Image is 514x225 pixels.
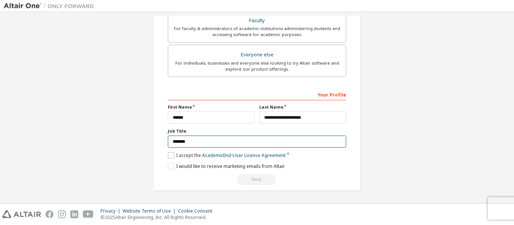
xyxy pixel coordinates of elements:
[168,104,255,110] label: First Name
[168,152,286,159] label: I accept the
[100,208,123,214] div: Privacy
[173,60,341,72] div: For individuals, businesses and everyone else looking to try Altair software and explore our prod...
[168,174,346,185] div: Read and acccept EULA to continue
[4,2,98,10] img: Altair One
[123,208,178,214] div: Website Terms of Use
[46,210,53,218] img: facebook.svg
[83,210,94,218] img: youtube.svg
[168,163,285,169] label: I would like to receive marketing emails from Altair
[168,128,346,134] label: Job Title
[178,208,217,214] div: Cookie Consent
[202,152,286,159] a: Academic End-User License Agreement
[70,210,78,218] img: linkedin.svg
[259,104,346,110] label: Last Name
[173,50,341,60] div: Everyone else
[2,210,41,218] img: altair_logo.svg
[100,214,217,220] p: © 2025 Altair Engineering, Inc. All Rights Reserved.
[173,15,341,26] div: Faculty
[168,88,346,100] div: Your Profile
[58,210,66,218] img: instagram.svg
[173,26,341,38] div: For faculty & administrators of academic institutions administering students and accessing softwa...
